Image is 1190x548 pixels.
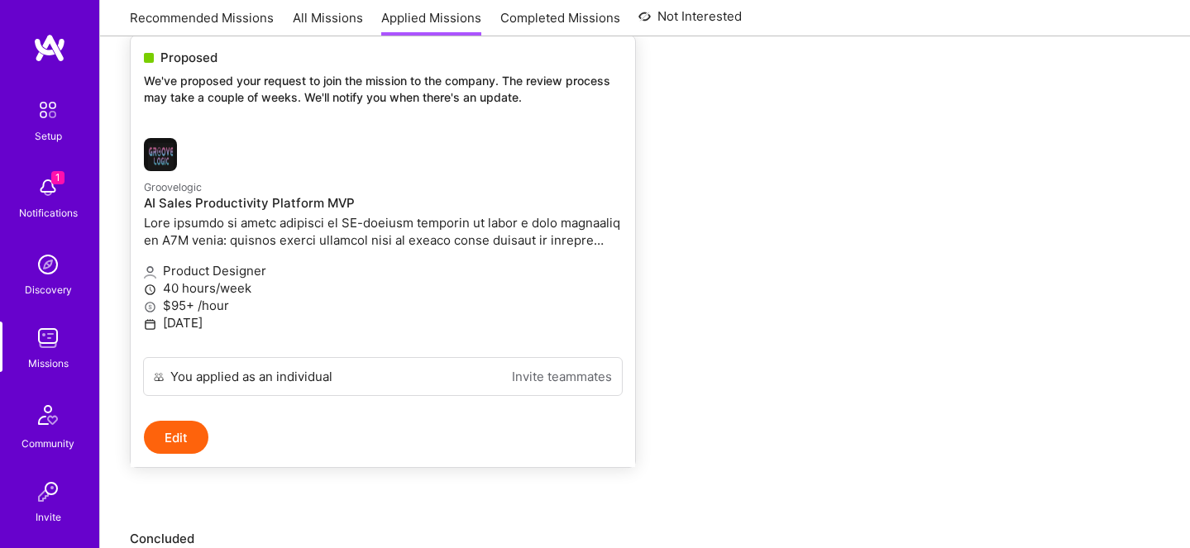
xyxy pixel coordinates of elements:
[144,421,208,454] button: Edit
[144,196,622,211] h4: AI Sales Productivity Platform MVP
[144,181,202,193] small: Groovelogic
[144,266,156,279] i: icon Applicant
[160,49,217,66] span: Proposed
[22,435,74,452] div: Community
[144,301,156,313] i: icon MoneyGray
[31,93,65,127] img: setup
[33,33,66,63] img: logo
[130,9,274,36] a: Recommended Missions
[31,171,65,204] img: bell
[144,279,622,297] p: 40 hours/week
[512,368,612,385] a: Invite teammates
[35,127,62,145] div: Setup
[25,281,72,298] div: Discovery
[31,322,65,355] img: teamwork
[293,9,363,36] a: All Missions
[28,395,68,435] img: Community
[31,248,65,281] img: discovery
[144,73,622,105] p: We've proposed your request to join the mission to the company. The review process may take a cou...
[19,204,78,222] div: Notifications
[144,318,156,331] i: icon Calendar
[144,297,622,314] p: $95+ /hour
[170,368,332,385] div: You applied as an individual
[51,171,65,184] span: 1
[28,355,69,372] div: Missions
[144,214,622,249] p: Lore ipsumdo si ametc adipisci el SE-doeiusm temporin ut labor e dolo magnaaliq en A7M venia: qui...
[144,262,622,279] p: Product Designer
[144,138,177,171] img: Groovelogic company logo
[131,125,635,357] a: Groovelogic company logoGroovelogicAI Sales Productivity Platform MVPLore ipsumdo si ametc adipis...
[31,475,65,508] img: Invite
[130,530,1160,547] p: Concluded
[381,9,481,36] a: Applied Missions
[144,314,622,331] p: [DATE]
[144,284,156,296] i: icon Clock
[500,9,620,36] a: Completed Missions
[36,508,61,526] div: Invite
[638,7,742,36] a: Not Interested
